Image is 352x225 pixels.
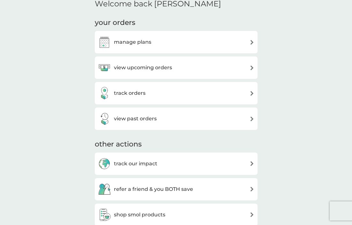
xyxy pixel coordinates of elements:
[114,64,172,72] h3: view upcoming orders
[250,65,254,70] img: arrow right
[250,161,254,166] img: arrow right
[114,115,157,123] h3: view past orders
[250,91,254,96] img: arrow right
[95,139,142,149] h3: other actions
[250,40,254,45] img: arrow right
[114,185,193,193] h3: refer a friend & you BOTH save
[114,38,151,46] h3: manage plans
[114,211,165,219] h3: shop smol products
[114,89,146,97] h3: track orders
[114,160,157,168] h3: track our impact
[250,187,254,191] img: arrow right
[250,116,254,121] img: arrow right
[250,212,254,217] img: arrow right
[95,18,135,28] h3: your orders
